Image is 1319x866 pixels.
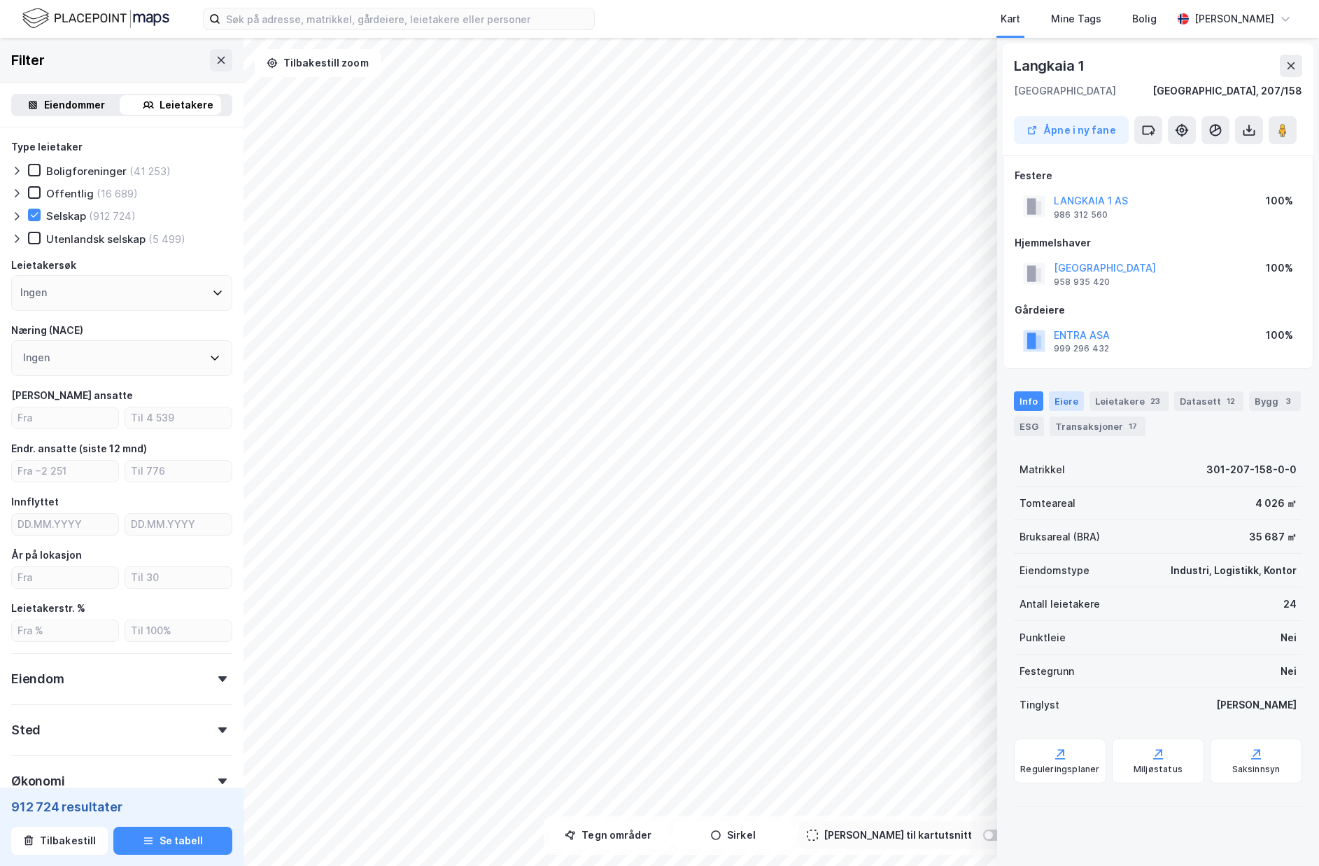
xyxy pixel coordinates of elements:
div: Eiendomstype [1020,562,1089,579]
div: 100% [1266,327,1293,344]
div: Leietakere [1089,391,1169,411]
div: Bruksareal (BRA) [1020,529,1100,545]
div: 301-207-158-0-0 [1206,461,1297,478]
div: Eiendommer [44,97,105,113]
input: Til 30 [125,567,232,588]
div: Type leietaker [11,139,83,155]
div: Innflyttet [11,494,59,510]
input: Fra −2 251 [12,461,118,482]
div: Bolig [1132,11,1157,27]
div: (16 689) [97,187,138,200]
button: Se tabell [113,827,232,855]
div: Industri, Logistikk, Kontor [1171,562,1297,579]
input: Til 776 [125,461,232,482]
input: Søk på adresse, matrikkel, gårdeiere, leietakere eller personer [220,8,594,29]
div: Leietakersøk [11,257,76,274]
div: Ingen [23,349,50,366]
div: [GEOGRAPHIC_DATA], 207/158 [1152,83,1302,99]
div: 999 296 432 [1054,343,1109,354]
div: Nei [1281,629,1297,646]
div: Festere [1015,167,1302,184]
div: Festegrunn [1020,663,1074,680]
div: ESG [1014,417,1044,436]
div: (41 253) [129,165,171,178]
div: Filter [11,49,45,71]
div: Mine Tags [1051,11,1101,27]
div: Selskap [46,209,86,223]
div: Tinglyst [1020,697,1059,713]
input: Fra [12,407,118,428]
div: [PERSON_NAME] [1194,11,1274,27]
div: Saksinnsyn [1232,764,1281,775]
div: 100% [1266,260,1293,277]
img: logo.f888ab2527a4732fd821a326f86c7f29.svg [22,6,169,31]
div: Offentlig [46,187,94,200]
div: [GEOGRAPHIC_DATA] [1014,83,1116,99]
button: Tilbakestill [11,827,108,855]
div: Ingen [20,284,47,301]
button: Tilbakestill zoom [255,49,381,77]
div: Eiendom [11,671,64,687]
div: Økonomi [11,773,65,790]
div: [PERSON_NAME] ansatte [11,387,133,404]
div: Hjemmelshaver [1015,235,1302,251]
div: Boligforeninger [46,165,127,178]
div: 23 [1148,394,1163,408]
div: Sted [11,722,41,739]
input: DD.MM.YYYY [125,514,232,535]
input: Til 4 539 [125,407,232,428]
div: Eiere [1049,391,1084,411]
div: Tomteareal [1020,495,1075,512]
div: Gårdeiere [1015,302,1302,319]
div: 3 [1281,394,1295,408]
div: [PERSON_NAME] [1216,697,1297,713]
div: Bygg [1249,391,1301,411]
iframe: Chat Widget [1249,799,1319,866]
div: 24 [1283,596,1297,613]
div: 958 935 420 [1054,277,1110,288]
div: 986 312 560 [1054,209,1108,221]
input: Til 100% [125,620,232,641]
div: Transaksjoner [1050,417,1145,436]
div: Kart [1001,11,1020,27]
div: Reguleringsplaner [1020,764,1099,775]
div: (5 499) [148,232,185,246]
div: Info [1014,391,1043,411]
div: Punktleie [1020,629,1066,646]
div: 4 026 ㎡ [1255,495,1297,512]
div: Endr. ansatte (siste 12 mnd) [11,440,147,457]
div: Antall leietakere [1020,596,1100,613]
div: Leietakerstr. % [11,600,85,617]
div: 100% [1266,193,1293,209]
div: Miljøstatus [1134,764,1183,775]
div: 12 [1224,394,1238,408]
div: 17 [1126,419,1140,433]
button: Åpne i ny fane [1014,116,1129,144]
div: Leietakere [160,97,213,113]
div: Datasett [1174,391,1243,411]
input: DD.MM.YYYY [12,514,118,535]
div: Matrikkel [1020,461,1065,478]
div: 912 724 resultater [11,799,232,816]
div: Langkaia 1 [1014,55,1087,77]
div: Utenlandsk selskap [46,232,146,246]
button: Sirkel [674,821,793,849]
button: Tegn områder [549,821,668,849]
div: (912 724) [89,209,136,223]
input: Fra [12,567,118,588]
div: [PERSON_NAME] til kartutsnitt [824,827,972,844]
div: År på lokasjon [11,547,82,564]
input: Fra % [12,620,118,641]
div: Næring (NACE) [11,322,83,339]
div: 35 687 ㎡ [1249,529,1297,545]
div: Nei [1281,663,1297,680]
